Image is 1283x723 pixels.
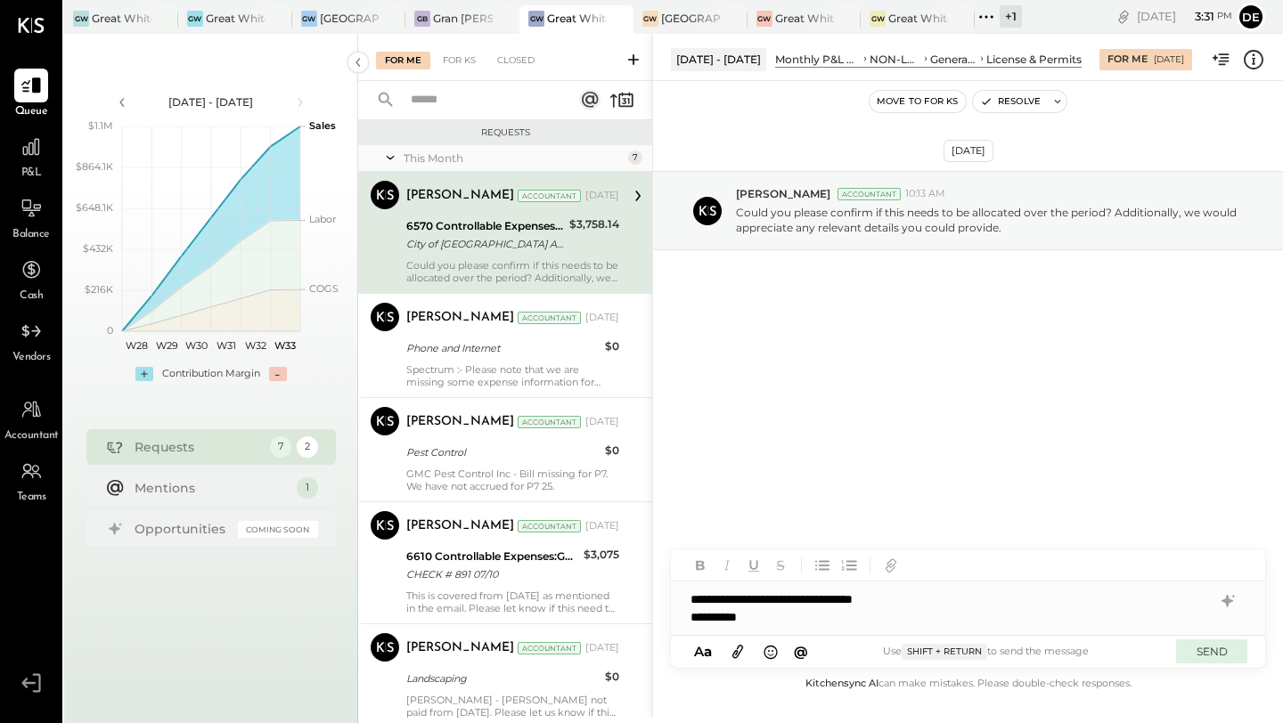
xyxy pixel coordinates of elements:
div: Accountant [518,312,581,324]
div: Great White Holdings [206,11,266,26]
div: $0 [605,668,619,686]
a: Teams [1,454,61,506]
div: Pest Control [406,443,600,461]
button: Aa [689,642,717,662]
div: 6610 Controllable Expenses:General & Administrative Expenses:Security [406,548,578,565]
div: [DATE] - [DATE] [135,94,287,110]
div: copy link [1115,7,1132,26]
span: [PERSON_NAME] [736,186,830,201]
div: [DATE] [1137,8,1232,25]
div: GW [73,11,89,27]
span: Vendors [12,350,51,366]
div: Great White Venice [92,11,151,26]
span: Accountant [4,428,59,444]
div: City of [GEOGRAPHIC_DATA] Annual Business Licenses [406,235,564,253]
div: Great White Melrose [547,11,607,26]
div: [DATE] [585,311,619,325]
div: For Me [376,52,430,69]
div: + [135,367,153,381]
div: Spectrum :- Please note that we are missing some expense information for period 7. Could you conf... [406,363,619,388]
text: 0 [107,324,113,337]
div: General & Administrative Expenses [930,52,977,67]
text: W32 [245,339,266,352]
div: - [269,367,287,381]
div: [DATE] [585,641,619,655]
div: Monthly P&L Comparison [775,52,861,67]
button: Strikethrough [769,554,792,577]
div: [DATE] [585,415,619,429]
div: [PERSON_NAME] [406,309,514,327]
text: W31 [216,339,235,352]
div: GMC Pest Control Inc - Bill missing for P7. We have not accrued for P7 25. [406,467,619,492]
text: Sales [309,119,336,132]
button: Underline [742,554,765,577]
div: [DATE] [585,189,619,203]
div: $0 [605,442,619,459]
div: [PERSON_NAME] - [PERSON_NAME] not paid from [DATE]. Please let us know if this be [406,694,619,719]
div: CHECK # 891 07/10 [406,565,578,583]
text: $432K [83,242,113,255]
div: [DATE] - [DATE] [671,48,766,70]
div: Accountant [518,642,581,654]
div: [GEOGRAPHIC_DATA] [661,11,721,26]
button: Ordered List [838,554,861,577]
div: $3,758.14 [569,215,619,233]
a: Cash [1,253,61,305]
a: Vendors [1,314,61,366]
div: GW [870,11,886,27]
div: For Me [1107,53,1148,67]
span: 10:13 AM [905,187,945,201]
div: GW [528,11,544,27]
text: $1.1M [88,119,113,132]
div: [DATE] [585,519,619,533]
text: W33 [274,339,296,352]
a: Queue [1,69,61,120]
text: Labor [309,213,336,225]
div: GW [756,11,772,27]
div: $3,075 [584,546,619,564]
div: 7 [270,436,291,458]
button: Bold [689,554,712,577]
div: [PERSON_NAME] [406,187,514,205]
a: Balance [1,191,61,243]
span: Cash [20,288,43,305]
div: GW [642,11,658,27]
button: Italic [715,554,739,577]
div: Coming Soon [238,521,318,538]
div: Landscaping [406,670,600,687]
span: Teams [17,490,46,506]
text: $648.1K [76,201,113,214]
button: SEND [1176,639,1247,663]
div: Requests [135,438,261,456]
div: License & Permits [986,52,1082,67]
div: [PERSON_NAME] [406,639,514,657]
text: $216K [85,283,113,296]
span: Shift + Return [902,644,987,660]
button: Add URL [879,554,903,577]
a: Accountant [1,393,61,444]
div: [PERSON_NAME] [406,517,514,535]
button: Unordered List [811,554,834,577]
div: Great White Brentwood [888,11,948,26]
div: 2 [297,436,318,458]
div: 1 [297,477,318,499]
button: Resolve [973,91,1048,112]
div: Great White Larchmont [775,11,835,26]
div: 7 [628,150,642,165]
div: Closed [488,52,543,69]
div: [DATE] [944,140,993,162]
div: Gran [PERSON_NAME] [433,11,493,26]
div: [GEOGRAPHIC_DATA] [320,11,380,26]
button: De [1237,3,1265,31]
div: Use to send the message [813,644,1158,660]
div: Opportunities [135,520,229,538]
div: GW [187,11,203,27]
div: Phone and Internet [406,339,600,357]
div: NON-LABOR OPERATING EXPENSES [870,52,921,67]
span: Balance [12,227,50,243]
p: Could you please confirm if this needs to be allocated over the period? Additionally, we would ap... [736,205,1242,235]
div: Requests [367,126,643,139]
span: @ [794,643,808,660]
div: This is covered from [DATE] as mentioned in the email. Please let know if this need to be adjuste... [406,589,619,614]
div: Mentions [135,479,288,497]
